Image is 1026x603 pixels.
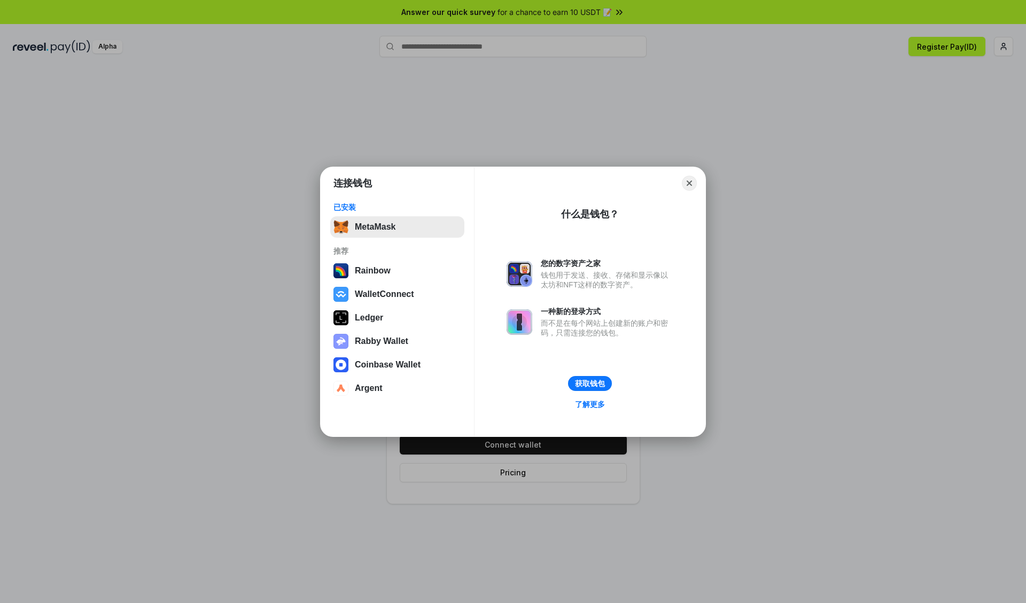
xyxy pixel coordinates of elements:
[575,400,605,409] div: 了解更多
[333,381,348,396] img: svg+xml,%3Csvg%20width%3D%2228%22%20height%3D%2228%22%20viewBox%3D%220%200%2028%2028%22%20fill%3D...
[355,313,383,323] div: Ledger
[333,202,461,212] div: 已安装
[333,246,461,256] div: 推荐
[333,177,372,190] h1: 连接钱包
[333,310,348,325] img: svg+xml,%3Csvg%20xmlns%3D%22http%3A%2F%2Fwww.w3.org%2F2000%2Fsvg%22%20width%3D%2228%22%20height%3...
[333,287,348,302] img: svg+xml,%3Csvg%20width%3D%2228%22%20height%3D%2228%22%20viewBox%3D%220%200%2028%2028%22%20fill%3D...
[541,307,673,316] div: 一种新的登录方式
[561,208,619,221] div: 什么是钱包？
[330,331,464,352] button: Rabby Wallet
[355,289,414,299] div: WalletConnect
[507,261,532,287] img: svg+xml,%3Csvg%20xmlns%3D%22http%3A%2F%2Fwww.w3.org%2F2000%2Fsvg%22%20fill%3D%22none%22%20viewBox...
[355,383,383,393] div: Argent
[355,336,408,346] div: Rabby Wallet
[330,216,464,238] button: MetaMask
[330,354,464,375] button: Coinbase Wallet
[568,376,612,391] button: 获取钱包
[330,260,464,281] button: Rainbow
[541,270,673,289] div: 钱包用于发送、接收、存储和显示像以太坊和NFT这样的数字资产。
[330,378,464,399] button: Argent
[333,220,348,234] img: svg+xml,%3Csvg%20fill%3D%22none%22%20height%3D%2233%22%20viewBox%3D%220%200%2035%2033%22%20width%...
[575,379,605,388] div: 获取钱包
[333,263,348,278] img: svg+xml,%3Csvg%20width%3D%22120%22%20height%3D%22120%22%20viewBox%3D%220%200%20120%20120%22%20fil...
[333,334,348,349] img: svg+xml,%3Csvg%20xmlns%3D%22http%3A%2F%2Fwww.w3.org%2F2000%2Fsvg%22%20fill%3D%22none%22%20viewBox...
[541,259,673,268] div: 您的数字资产之家
[330,284,464,305] button: WalletConnect
[330,307,464,328] button: Ledger
[355,360,421,370] div: Coinbase Wallet
[682,176,697,191] button: Close
[507,309,532,335] img: svg+xml,%3Csvg%20xmlns%3D%22http%3A%2F%2Fwww.w3.org%2F2000%2Fsvg%22%20fill%3D%22none%22%20viewBox...
[355,222,395,232] div: MetaMask
[569,397,611,411] a: 了解更多
[333,357,348,372] img: svg+xml,%3Csvg%20width%3D%2228%22%20height%3D%2228%22%20viewBox%3D%220%200%2028%2028%22%20fill%3D...
[541,318,673,338] div: 而不是在每个网站上创建新的账户和密码，只需连接您的钱包。
[355,266,391,276] div: Rainbow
